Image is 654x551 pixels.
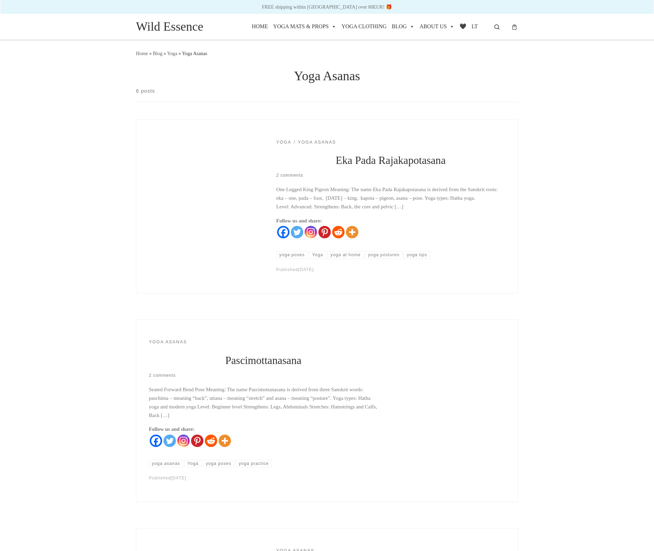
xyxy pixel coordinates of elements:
[136,68,518,84] h1: Yoga Asanas
[149,425,378,434] div: Follow us and share:
[149,460,183,467] a: yoga asanas
[225,354,301,366] a: Pascimottanasana
[179,51,181,56] span: »
[219,435,231,447] a: More
[330,252,361,257] span: yoga at home
[146,475,189,482] div: Published
[136,51,148,56] a: Home
[332,226,345,238] a: Reddit
[420,18,454,35] a: ABOUT US
[182,51,207,56] span: Yoga Asanas
[404,251,430,259] a: yoga tips
[298,140,336,145] span: Yoga Asanas
[318,226,331,238] a: Pinterest
[149,51,151,56] span: »
[152,461,180,466] span: yoga asanas
[167,51,177,56] a: Yoga
[149,385,378,419] p: Seated Forward Bend Pose Meaning: The name Pascimottanasana is derived from three Sanskrit words:...
[460,18,466,35] a: 🖤
[205,435,217,447] a: Reddit
[136,17,203,36] a: Wild Essence
[276,173,303,178] a: 2 comments
[7,3,647,11] div: FREE shipping within [GEOGRAPHIC_DATA] over 80EUR! 🎁
[150,435,162,447] a: Facebook
[171,476,186,480] a: [DATE]
[273,18,336,35] a: YOGA MATS & PROPS
[188,461,199,466] span: Yoga
[163,435,176,447] a: Twitter
[153,51,162,56] a: Blog
[291,226,303,238] a: Twitter
[149,339,187,346] a: Yoga Asanas
[239,461,268,466] span: yoga practice
[236,460,272,467] a: yoga practice
[252,18,268,35] a: HOME
[149,340,187,344] span: Yoga Asanas
[203,460,234,467] a: yoga poses
[136,88,155,94] span: 6 posts
[472,18,478,35] a: LT
[298,267,314,272] a: [DATE]
[346,226,358,238] a: More
[276,185,505,211] p: One Legged King Pigeon Meaning: The name Eka Pada Rajakapotasana is derived from the Sanskrit roo...
[184,460,202,467] a: Yoga
[276,140,292,145] span: Yoga
[407,252,427,257] span: yoga tips
[276,217,505,225] div: Follow us and share:
[368,252,399,257] span: yoga postures
[206,461,231,466] span: yoga poses
[305,226,317,238] a: Instagram
[309,251,326,259] a: Yoga
[177,435,190,447] a: Instagram
[336,154,445,166] a: Eka Pada Rajakapotasana
[191,435,203,447] a: Pinterest
[276,139,292,146] a: Yoga
[276,251,308,259] a: yoga poses
[312,252,323,257] span: Yoga
[163,51,166,56] span: »
[327,251,363,259] a: yoga at home
[365,251,402,259] a: yoga postures
[274,266,317,274] div: Published
[341,18,387,35] a: YOGA CLOTHING
[149,373,176,378] a: 2 comments
[298,139,336,146] a: Yoga Asanas
[277,226,289,238] a: Facebook
[392,18,414,35] a: BLOG
[279,252,305,257] span: yoga poses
